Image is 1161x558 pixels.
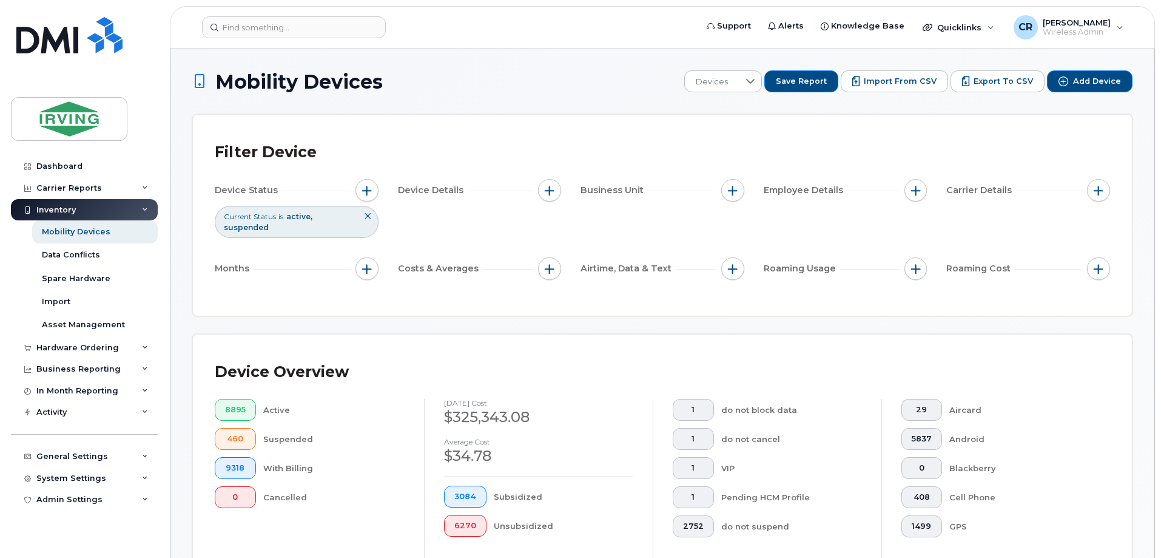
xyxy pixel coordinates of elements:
[673,457,714,479] button: 1
[225,434,246,444] span: 460
[949,486,1091,508] div: Cell Phone
[398,184,467,197] span: Device Details
[673,399,714,421] button: 1
[764,262,840,275] span: Roaming Usage
[215,262,253,275] span: Months
[764,70,838,92] button: Save Report
[951,70,1045,92] button: Export to CSV
[912,522,932,531] span: 1499
[685,71,739,93] span: Devices
[215,356,349,388] div: Device Overview
[224,223,269,232] span: suspended
[444,407,633,427] div: $325,343.08
[864,76,937,87] span: Import from CSV
[683,434,704,444] span: 1
[841,70,948,92] button: Import from CSV
[215,486,256,508] button: 0
[286,212,312,221] span: active
[494,515,634,537] div: Unsubsidized
[949,457,1091,479] div: Blackberry
[912,434,932,444] span: 5837
[721,428,863,450] div: do not cancel
[721,457,863,479] div: VIP
[683,522,704,531] span: 2752
[454,492,476,502] span: 3084
[263,486,405,508] div: Cancelled
[901,399,942,421] button: 29
[224,211,276,222] span: Current Status
[764,184,847,197] span: Employee Details
[215,399,256,421] button: 8895
[721,399,863,421] div: do not block data
[215,137,317,168] div: Filter Device
[444,486,486,508] button: 3084
[673,486,714,508] button: 1
[444,399,633,407] h4: [DATE] cost
[215,428,256,450] button: 460
[974,76,1033,87] span: Export to CSV
[263,428,405,450] div: Suspended
[494,486,634,508] div: Subsidized
[225,492,246,502] span: 0
[673,515,714,537] button: 2752
[776,76,827,87] span: Save Report
[901,515,942,537] button: 1499
[263,457,405,479] div: With Billing
[398,262,482,275] span: Costs & Averages
[949,515,1091,537] div: GPS
[912,492,932,502] span: 408
[225,463,246,473] span: 9318
[946,184,1015,197] span: Carrier Details
[1073,76,1121,87] span: Add Device
[444,515,486,537] button: 6270
[580,184,647,197] span: Business Unit
[444,438,633,446] h4: Average cost
[263,399,405,421] div: Active
[901,428,942,450] button: 5837
[673,428,714,450] button: 1
[946,262,1014,275] span: Roaming Cost
[278,211,283,222] span: is
[683,463,704,473] span: 1
[901,486,942,508] button: 408
[721,486,863,508] div: Pending HCM Profile
[912,405,932,415] span: 29
[215,71,383,92] span: Mobility Devices
[444,446,633,466] div: $34.78
[1047,70,1132,92] button: Add Device
[215,184,281,197] span: Device Status
[912,463,932,473] span: 0
[683,405,704,415] span: 1
[901,457,942,479] button: 0
[683,492,704,502] span: 1
[949,399,1091,421] div: Aircard
[580,262,675,275] span: Airtime, Data & Text
[215,457,256,479] button: 9318
[225,405,246,415] span: 8895
[949,428,1091,450] div: Android
[721,515,863,537] div: do not suspend
[454,521,476,531] span: 6270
